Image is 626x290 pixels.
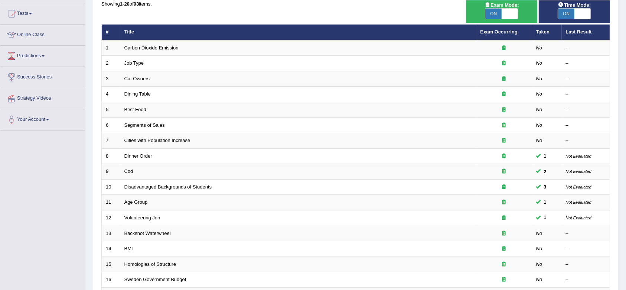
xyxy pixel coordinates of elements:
div: – [566,45,606,52]
td: 1 [102,40,120,56]
div: Exam occurring question [480,45,528,52]
a: Strategy Videos [0,88,85,107]
em: No [536,277,542,282]
a: Predictions [0,46,85,64]
td: 6 [102,117,120,133]
small: Not Evaluated [566,200,591,204]
a: Job Type [124,60,144,66]
a: Disadvantaged Backgrounds of Students [124,184,212,190]
div: – [566,122,606,129]
div: – [566,245,606,252]
em: No [536,45,542,51]
div: – [566,276,606,283]
span: Time Mode: [555,1,594,9]
div: – [566,261,606,268]
a: Cat Owners [124,76,150,81]
th: Title [120,25,476,40]
th: # [102,25,120,40]
td: 11 [102,195,120,210]
a: Cod [124,168,133,174]
td: 14 [102,241,120,257]
small: Not Evaluated [566,169,591,174]
span: You can still take this question [541,168,550,175]
a: BMI [124,246,133,251]
div: – [566,137,606,144]
th: Taken [532,25,562,40]
div: Exam occurring question [480,230,528,237]
div: – [566,60,606,67]
a: Sweden Government Budget [124,277,186,282]
div: Exam occurring question [480,215,528,222]
div: Exam occurring question [480,91,528,98]
a: Volunteering Job [124,215,160,220]
div: Exam occurring question [480,153,528,160]
b: 1-20 [120,1,130,7]
div: Showing of items. [101,0,610,7]
td: 10 [102,179,120,195]
div: Exam occurring question [480,60,528,67]
span: You can still take this question [541,183,550,191]
div: Exam occurring question [480,276,528,283]
span: You can still take this question [541,199,550,206]
div: Exam occurring question [480,75,528,83]
span: Exam Mode: [482,1,522,9]
em: No [536,91,542,97]
div: Exam occurring question [480,261,528,268]
div: – [566,106,606,113]
span: You can still take this question [541,214,550,222]
td: 9 [102,164,120,180]
div: – [566,75,606,83]
a: Age Group [124,199,148,205]
div: Exam occurring question [480,199,528,206]
em: No [536,76,542,81]
em: No [536,138,542,143]
td: 8 [102,148,120,164]
div: Exam occurring question [480,168,528,175]
td: 4 [102,87,120,102]
td: 2 [102,56,120,71]
a: Dinner Order [124,153,152,159]
a: Best Food [124,107,146,112]
a: Online Class [0,25,85,43]
a: Exam Occurring [480,29,518,35]
td: 16 [102,272,120,288]
a: Dining Table [124,91,151,97]
a: Your Account [0,109,85,128]
td: 3 [102,71,120,87]
td: 7 [102,133,120,149]
a: Homologies of Structure [124,261,176,267]
em: No [536,107,542,112]
span: ON [485,9,502,19]
em: No [536,246,542,251]
div: Exam occurring question [480,245,528,252]
em: No [536,231,542,236]
em: No [536,60,542,66]
span: ON [558,9,574,19]
div: Show exams occurring in exams [466,0,537,23]
div: – [566,91,606,98]
th: Last Result [562,25,610,40]
a: Segments of Sales [124,122,165,128]
td: 5 [102,102,120,118]
div: Exam occurring question [480,122,528,129]
td: 12 [102,210,120,226]
div: Exam occurring question [480,184,528,191]
a: Success Stories [0,67,85,86]
span: You can still take this question [541,152,550,160]
a: Cities with Population Increase [124,138,190,143]
td: 15 [102,257,120,272]
div: – [566,230,606,237]
b: 93 [134,1,139,7]
a: Carbon Dioxide Emission [124,45,179,51]
td: 13 [102,226,120,241]
em: No [536,122,542,128]
div: Exam occurring question [480,137,528,144]
div: Exam occurring question [480,106,528,113]
small: Not Evaluated [566,216,591,220]
a: Backshot Waterwheel [124,231,171,236]
a: Tests [0,3,85,22]
em: No [536,261,542,267]
small: Not Evaluated [566,185,591,189]
small: Not Evaluated [566,154,591,158]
